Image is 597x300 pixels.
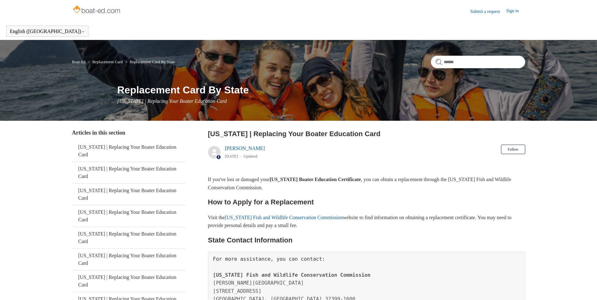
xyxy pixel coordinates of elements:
input: Search [431,56,525,68]
a: [US_STATE] | Replacing Your Boater Education Card [72,140,185,162]
span: [PERSON_NAME][GEOGRAPHIC_DATA] [213,280,304,286]
span: [US_STATE] | Replacing Your Boater Education Card [117,98,227,104]
h2: Florida | Replacing Your Boater Education Card [208,129,525,139]
p: Visit the website to find information on obtaining a replacement certificate. You may need to pro... [208,214,525,230]
li: Updated [244,154,257,158]
h2: How to Apply for a Replacement [208,197,525,208]
p: If you've lost or damaged your , you can obtain a replacement through the [US_STATE] Fish and Wil... [208,175,525,192]
a: [US_STATE] | Replacing Your Boater Education Card [72,205,185,227]
button: English ([GEOGRAPHIC_DATA]) [10,29,85,34]
li: Boat-Ed [72,59,87,64]
a: [US_STATE] | Replacing Your Boater Education Card [72,270,185,292]
a: [US_STATE] | Replacing Your Boater Education Card [72,249,185,270]
a: [US_STATE] | Replacing Your Boater Education Card [72,162,185,183]
time: 05/23/2024, 10:55 [225,154,238,158]
a: Boat-Ed [72,59,86,64]
a: Replacement Card By State [130,59,175,64]
a: [US_STATE] | Replacing Your Boater Education Card [72,184,185,205]
img: Boat-Ed Help Center home page [72,4,122,16]
a: Sign in [506,8,525,15]
span: Articles in this section [72,130,125,136]
button: Follow Article [501,145,525,154]
li: Replacement Card By State [124,59,175,64]
a: Replacement Card [93,59,123,64]
a: [US_STATE] Fish and Wildlife Conservation Commission [225,215,343,220]
a: [PERSON_NAME] [225,146,265,151]
li: Replacement Card [87,59,124,64]
a: Submit a request [470,8,506,15]
h1: Replacement Card By State [117,82,525,97]
a: [US_STATE] | Replacing Your Boater Education Card [72,227,185,248]
h2: State Contact Information [208,235,525,246]
span: [US_STATE] Fish and Wildlife Conservation Commission [213,272,371,278]
strong: [US_STATE] Boater Education Certificate [270,177,361,182]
